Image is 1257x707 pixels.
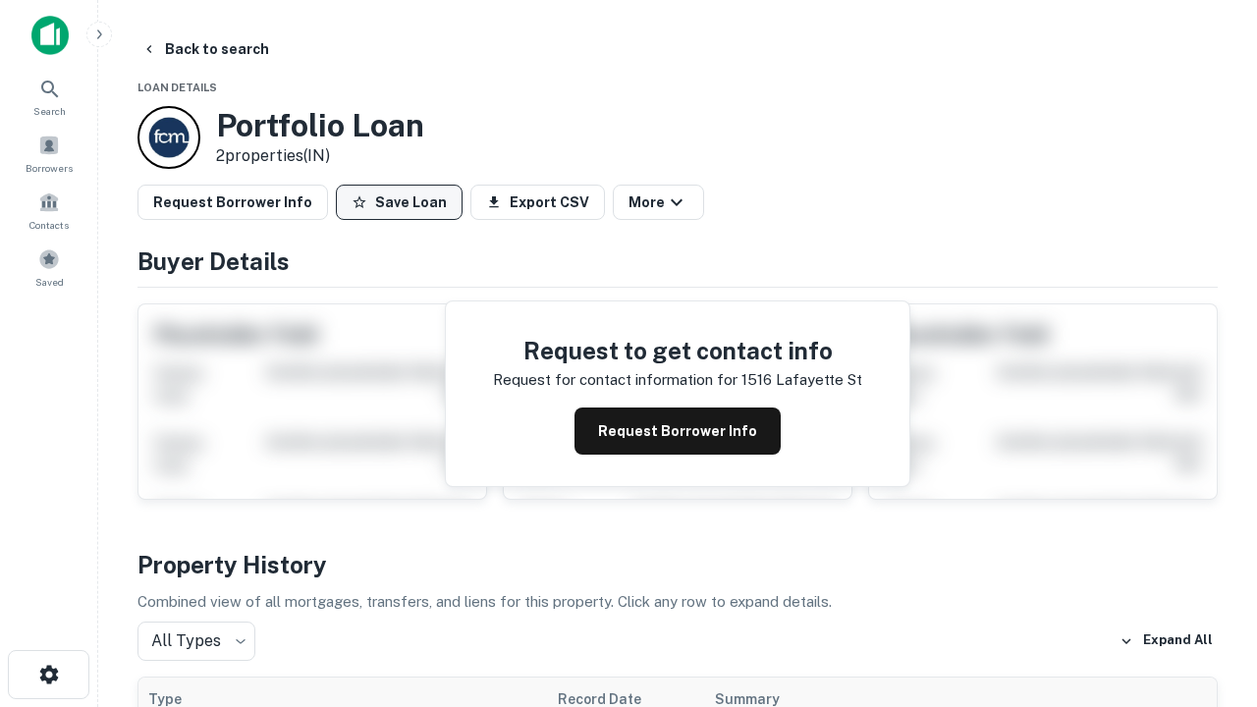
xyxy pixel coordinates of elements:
span: Saved [35,274,64,290]
a: Saved [6,241,92,294]
button: More [613,185,704,220]
p: 2 properties (IN) [216,144,424,168]
button: Request Borrower Info [574,408,781,455]
span: Loan Details [137,82,217,93]
button: Back to search [134,31,277,67]
span: Contacts [29,217,69,233]
p: 1516 lafayette st [741,368,862,392]
button: Save Loan [336,185,463,220]
p: Combined view of all mortgages, transfers, and liens for this property. Click any row to expand d... [137,590,1218,614]
a: Search [6,70,92,123]
div: All Types [137,622,255,661]
button: Export CSV [470,185,605,220]
span: Search [33,103,66,119]
span: Borrowers [26,160,73,176]
h4: Property History [137,547,1218,582]
a: Contacts [6,184,92,237]
button: Request Borrower Info [137,185,328,220]
h4: Buyer Details [137,244,1218,279]
a: Borrowers [6,127,92,180]
p: Request for contact information for [493,368,738,392]
h3: Portfolio Loan [216,107,424,144]
h4: Request to get contact info [493,333,862,368]
iframe: Chat Widget [1159,487,1257,581]
img: capitalize-icon.png [31,16,69,55]
button: Expand All [1115,626,1218,656]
